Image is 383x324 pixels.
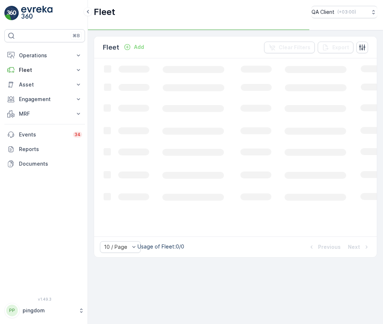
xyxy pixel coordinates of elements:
[337,9,356,15] p: ( +03:00 )
[19,131,69,138] p: Events
[348,243,360,251] p: Next
[4,303,85,318] button: PPpingdom
[23,307,75,314] p: pingdom
[19,160,82,167] p: Documents
[312,8,334,16] p: QA Client
[19,52,70,59] p: Operations
[264,42,315,53] button: Clear Filters
[307,243,341,251] button: Previous
[4,142,85,157] a: Reports
[134,43,144,51] p: Add
[4,107,85,121] button: MRF
[19,110,70,117] p: MRF
[6,305,18,316] div: PP
[74,132,81,138] p: 34
[4,48,85,63] button: Operations
[19,96,70,103] p: Engagement
[4,92,85,107] button: Engagement
[4,63,85,77] button: Fleet
[121,43,147,51] button: Add
[4,77,85,92] button: Asset
[312,6,377,18] button: QA Client(+03:00)
[318,42,353,53] button: Export
[73,33,80,39] p: ⌘B
[138,243,184,250] p: Usage of Fleet : 0/0
[4,297,85,301] span: v 1.49.3
[347,243,371,251] button: Next
[4,6,19,20] img: logo
[318,243,341,251] p: Previous
[279,44,310,51] p: Clear Filters
[103,42,119,53] p: Fleet
[4,157,85,171] a: Documents
[4,127,85,142] a: Events34
[19,66,70,74] p: Fleet
[19,81,70,88] p: Asset
[19,146,82,153] p: Reports
[332,44,349,51] p: Export
[94,6,115,18] p: Fleet
[21,6,53,20] img: logo_light-DOdMpM7g.png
